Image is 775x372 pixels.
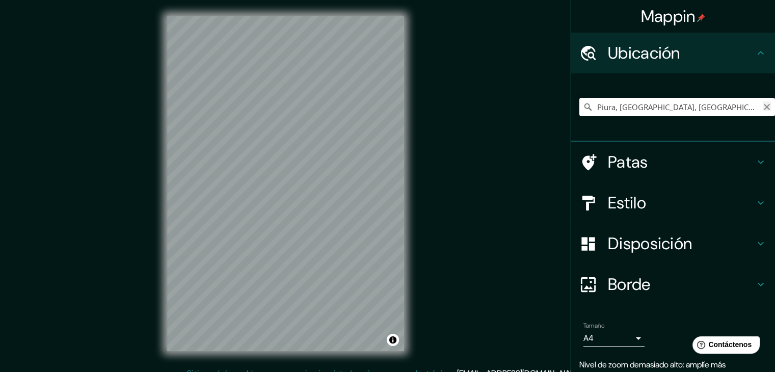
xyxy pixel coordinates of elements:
[571,33,775,73] div: Ubicación
[167,16,404,351] canvas: Mapa
[608,274,651,295] font: Borde
[608,151,648,173] font: Patas
[579,359,726,370] font: Nivel de zoom demasiado alto: amplíe más
[571,142,775,182] div: Patas
[608,42,680,64] font: Ubicación
[697,14,705,22] img: pin-icon.png
[763,101,771,111] button: Claro
[387,334,399,346] button: Activar o desactivar atribución
[583,322,604,330] font: Tamaño
[641,6,696,27] font: Mappin
[571,182,775,223] div: Estilo
[608,192,646,214] font: Estilo
[583,330,645,347] div: A4
[583,333,594,343] font: A4
[571,223,775,264] div: Disposición
[579,98,775,116] input: Elige tu ciudad o zona
[684,332,764,361] iframe: Lanzador de widgets de ayuda
[608,233,692,254] font: Disposición
[571,264,775,305] div: Borde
